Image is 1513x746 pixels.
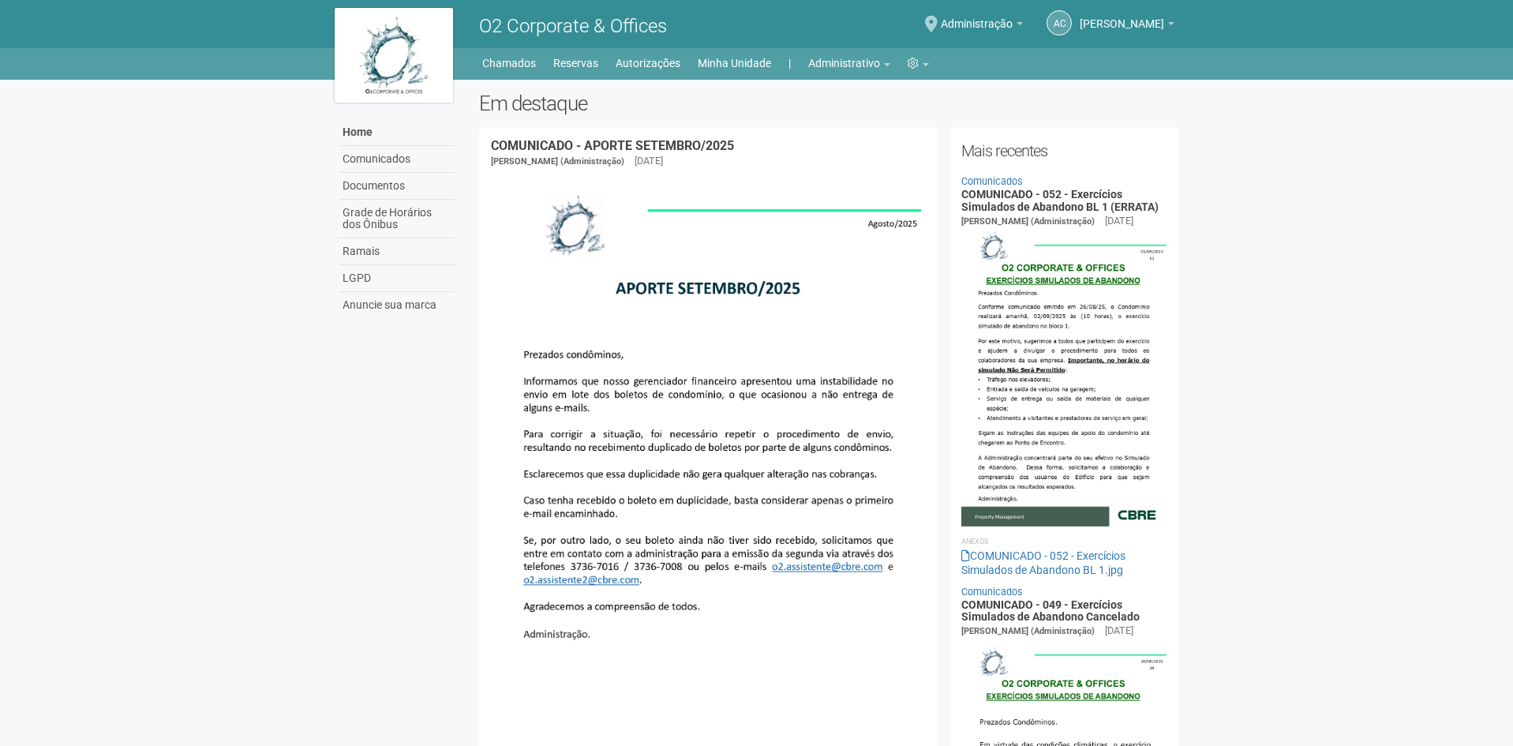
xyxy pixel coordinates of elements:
div: [DATE] [1105,624,1133,638]
span: [PERSON_NAME] (Administração) [961,216,1095,227]
a: Administração [941,20,1023,32]
div: [DATE] [1105,214,1133,228]
a: COMUNICADO - APORTE SETEMBRO/2025 [491,138,734,153]
a: Ramais [339,238,455,265]
span: Administração [941,2,1013,30]
a: COMUNICADO - 052 - Exercícios Simulados de Abandono BL 1 (ERRATA) [961,188,1159,212]
span: Ana Carla de Carvalho Silva [1080,2,1164,30]
a: Reservas [553,52,598,74]
a: Comunicados [339,146,455,173]
a: Configurações [908,52,929,74]
a: | [788,52,791,74]
a: Comunicados [961,175,1023,187]
a: Chamados [482,52,536,74]
a: LGPD [339,265,455,292]
a: [PERSON_NAME] [1080,20,1174,32]
a: Anuncie sua marca [339,292,455,318]
h2: Mais recentes [961,139,1167,163]
h2: Em destaque [479,92,1179,115]
div: [DATE] [635,154,663,168]
a: Comunicados [961,586,1023,598]
img: logo.jpg [335,8,453,103]
a: Home [339,119,455,146]
img: COMUNICADO%20-%20052%20-%20Exerc%C3%ADcios%20Simulados%20de%20Abandono%20BL%201.jpg [961,229,1167,526]
a: Minha Unidade [698,52,771,74]
span: [PERSON_NAME] (Administração) [491,156,624,167]
a: AC [1047,10,1072,36]
a: Autorizações [616,52,680,74]
span: O2 Corporate & Offices [479,15,667,37]
a: Grade de Horários dos Ônibus [339,200,455,238]
a: COMUNICADO - 052 - Exercícios Simulados de Abandono BL 1.jpg [961,549,1125,576]
a: Documentos [339,173,455,200]
span: [PERSON_NAME] (Administração) [961,626,1095,636]
a: COMUNICADO - 049 - Exercícios Simulados de Abandono Cancelado [961,598,1140,623]
a: Administrativo [808,52,890,74]
li: Anexos [961,534,1167,549]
